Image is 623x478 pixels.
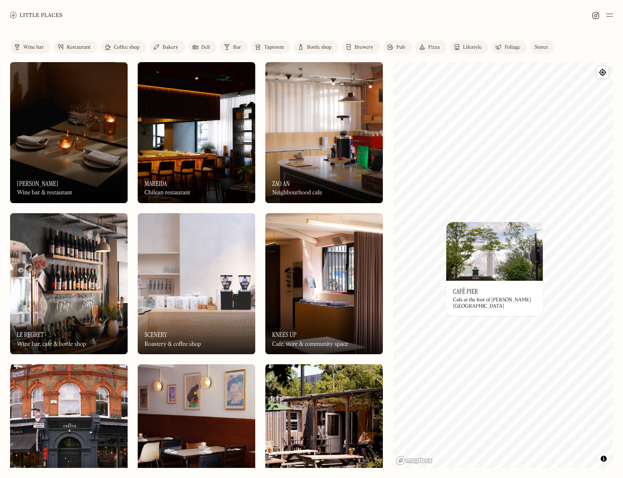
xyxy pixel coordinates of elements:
div: Restaurant [67,45,91,50]
a: Stores [530,40,555,54]
h3: Café Pier [453,287,478,295]
a: Lifestyle [450,40,488,54]
img: Zao An [265,62,383,203]
h3: Knees Up [272,331,296,339]
div: Cafe at the foot of [PERSON_NAME][GEOGRAPHIC_DATA] [453,297,536,309]
h3: Le Regret [17,331,44,339]
button: Find my location [597,66,609,78]
a: Foliage [492,40,527,54]
a: Wine bar [10,40,50,54]
img: Café Pier [446,222,543,281]
img: Le Regret [10,213,128,354]
a: Le RegretLe RegretLe RegretWine bar, cafe & bottle shop [10,213,128,354]
a: Bakery [149,40,185,54]
img: Mareida [138,62,255,203]
div: Coffee shop [114,45,139,50]
div: Brewery [355,45,373,50]
a: Coffee shop [101,40,146,54]
div: Deli [202,45,210,50]
a: Taproom [251,40,291,54]
a: Café PierCafé PierCafé PierCafe at the foot of [PERSON_NAME][GEOGRAPHIC_DATA] [446,222,543,316]
div: Taproom [264,45,284,50]
canvas: Map [393,62,613,468]
div: Foliage [505,45,520,50]
h3: Mareida [144,180,167,188]
a: Pizza [415,40,447,54]
h3: Scenery [144,331,167,339]
a: MareidaMareidaMareidaChilean restaurant [138,62,255,203]
h3: Zao An [272,180,290,188]
div: Neighbourhood cafe [272,189,322,196]
div: Pub [396,45,405,50]
a: Knees UpKnees UpKnees UpCafe, store & community space [265,213,383,354]
div: Bottle shop [307,45,332,50]
img: Scenery [138,213,255,354]
div: Pizza [428,45,440,50]
a: Brewery [342,40,380,54]
a: Bar [220,40,248,54]
div: Cafe, store & community space [272,341,348,348]
a: LunaLuna[PERSON_NAME]Wine bar & restaurant [10,62,128,203]
h3: [PERSON_NAME] [17,180,58,188]
img: Luna [10,62,128,203]
div: Chilean restaurant [144,189,190,196]
a: Mapbox homepage [396,456,433,465]
div: Bar [233,45,241,50]
div: Wine bar [23,45,44,50]
div: Wine bar & restaurant [17,189,72,196]
img: Knees Up [265,213,383,354]
div: Lifestyle [463,45,482,50]
a: Zao AnZao AnZao AnNeighbourhood cafe [265,62,383,203]
div: Roastery & coffee shop [144,341,201,348]
button: Toggle attribution [599,454,609,464]
span: Toggle attribution [601,454,606,463]
div: Stores [534,45,548,50]
div: Wine bar, cafe & bottle shop [17,341,86,348]
a: Deli [188,40,217,54]
a: SceneryScenerySceneryRoastery & coffee shop [138,213,255,354]
a: Bottle shop [294,40,338,54]
a: Pub [383,40,412,54]
a: Restaurant [54,40,97,54]
div: Bakery [162,45,178,50]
